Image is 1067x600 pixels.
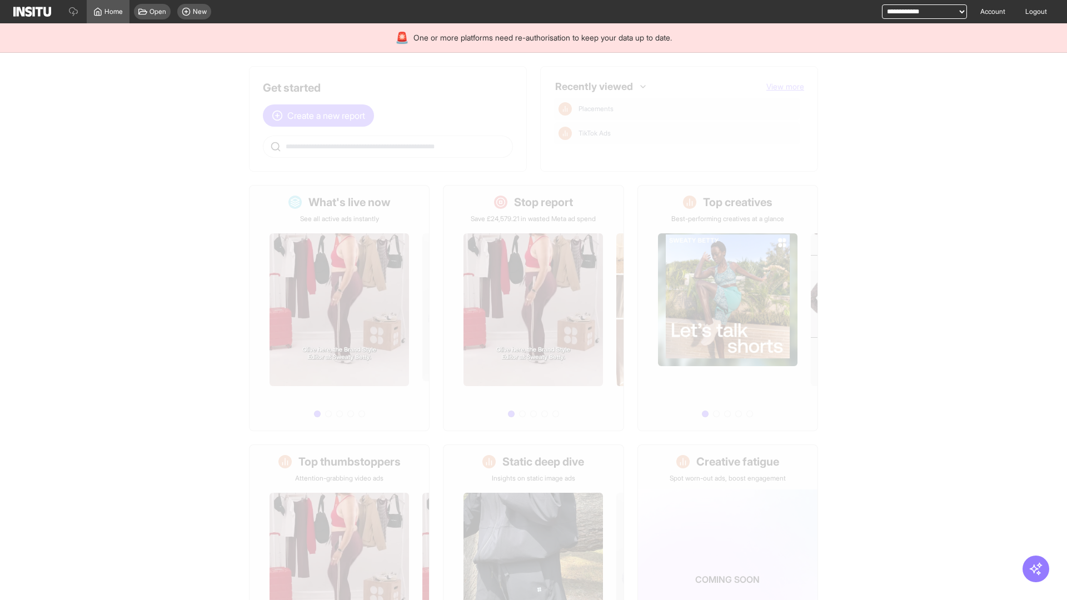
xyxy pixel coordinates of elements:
span: Home [104,7,123,16]
div: 🚨 [395,30,409,46]
span: One or more platforms need re-authorisation to keep your data up to date. [413,32,672,43]
span: Open [149,7,166,16]
img: Logo [13,7,51,17]
span: New [193,7,207,16]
